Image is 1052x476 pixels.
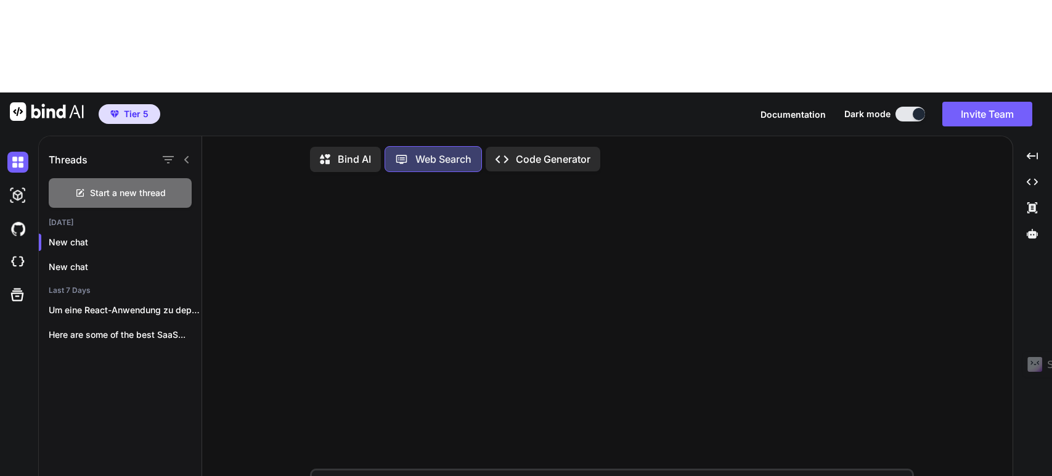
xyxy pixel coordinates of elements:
[49,261,202,273] p: New chat
[7,218,28,239] img: githubDark
[49,152,88,167] h1: Threads
[7,152,28,173] img: darkChat
[124,108,149,120] span: Tier 5
[90,187,166,199] span: Start a new thread
[844,108,891,120] span: Dark mode
[760,108,826,121] button: Documentation
[39,218,202,228] h2: [DATE]
[49,304,202,316] p: Um eine React-Anwendung zu deployen, insbesondere wenn...
[10,102,84,121] img: Bind AI
[760,109,826,120] span: Documentation
[49,236,202,248] p: New chat
[942,102,1032,126] button: Invite Team
[49,329,202,341] p: Here are some of the best SaaS...
[415,152,471,166] p: Web Search
[7,252,28,273] img: cloudideIcon
[39,285,202,295] h2: Last 7 Days
[7,185,28,206] img: darkAi-studio
[338,152,371,166] p: Bind AI
[516,152,590,166] p: Code Generator
[110,110,119,118] img: premium
[99,104,160,124] button: premiumTier 5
